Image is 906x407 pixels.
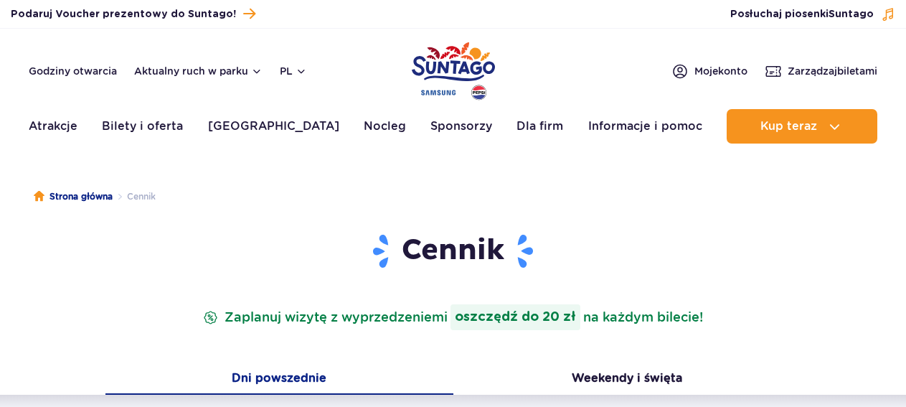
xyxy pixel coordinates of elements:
[730,7,874,22] span: Posłuchaj piosenki
[450,304,580,330] strong: oszczędź do 20 zł
[788,64,877,78] span: Zarządzaj biletami
[671,62,747,80] a: Mojekonto
[29,64,117,78] a: Godziny otwarcia
[208,109,339,144] a: [GEOGRAPHIC_DATA]
[730,7,895,22] button: Posłuchaj piosenkiSuntago
[34,190,113,204] a: Strona główna
[134,65,263,77] button: Aktualny ruch w parku
[760,120,817,133] span: Kup teraz
[727,109,877,144] button: Kup teraz
[765,62,877,80] a: Zarządzajbiletami
[430,109,492,144] a: Sponsorzy
[11,4,255,24] a: Podaruj Voucher prezentowy do Suntago!
[588,109,702,144] a: Informacje i pomoc
[694,64,747,78] span: Moje konto
[364,109,406,144] a: Nocleg
[105,365,453,395] button: Dni powszednie
[200,304,706,330] p: Zaplanuj wizytę z wyprzedzeniem na każdym bilecie!
[116,233,791,270] h1: Cennik
[29,109,77,144] a: Atrakcje
[280,64,307,78] button: pl
[412,36,495,102] a: Park of Poland
[453,365,801,395] button: Weekendy i święta
[516,109,563,144] a: Dla firm
[11,7,236,22] span: Podaruj Voucher prezentowy do Suntago!
[829,9,874,19] span: Suntago
[113,190,156,204] li: Cennik
[102,109,183,144] a: Bilety i oferta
